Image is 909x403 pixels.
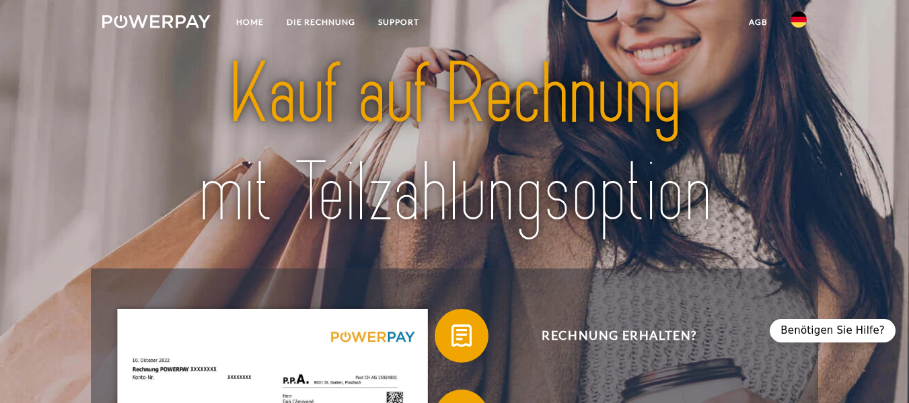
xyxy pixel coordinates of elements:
a: SUPPORT [367,10,431,34]
button: Rechnung erhalten? [435,309,785,363]
div: Benötigen Sie Hilfe? [770,319,896,342]
a: Home [225,10,275,34]
span: Rechnung erhalten? [454,309,784,363]
img: qb_bill.svg [445,319,478,353]
img: logo-powerpay-white.svg [102,15,211,28]
a: DIE RECHNUNG [275,10,367,34]
a: agb [737,10,779,34]
img: de [791,11,807,28]
img: title-powerpay_de.svg [137,40,772,248]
